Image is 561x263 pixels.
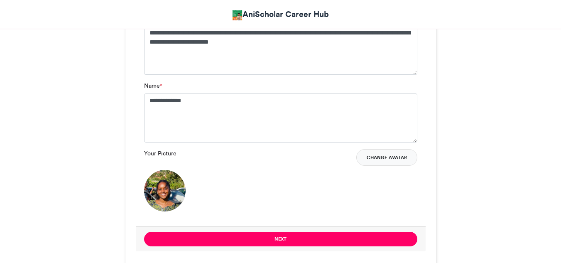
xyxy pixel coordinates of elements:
label: Your Picture [144,149,176,158]
img: AniScholar Career Hub [232,10,243,20]
img: 1758987085.884-b2dcae4267c1926e4edbba7f5065fdc4d8f11412.png [144,170,186,211]
button: Next [144,232,417,246]
a: AniScholar Career Hub [232,8,329,20]
label: Name [144,81,162,90]
button: Change Avatar [356,149,417,166]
